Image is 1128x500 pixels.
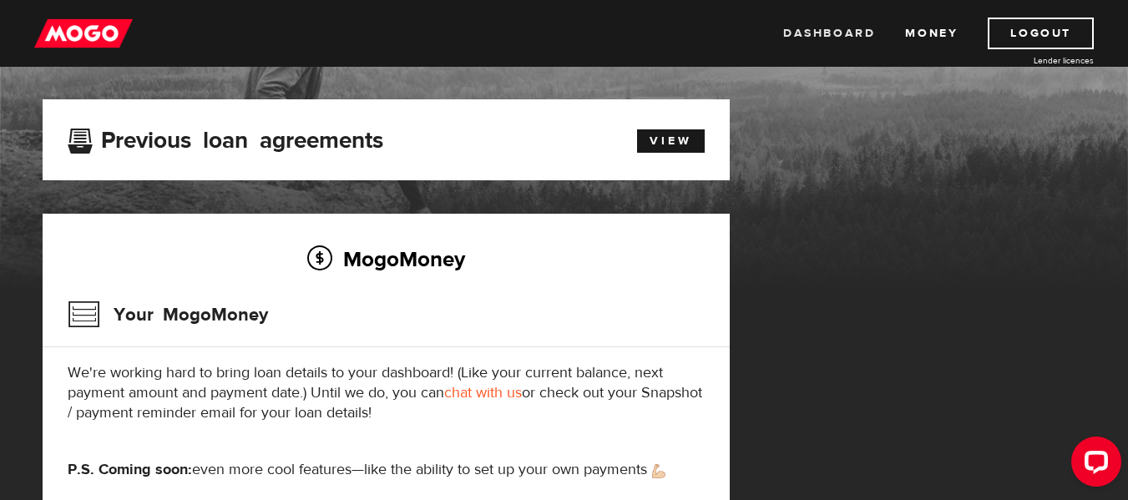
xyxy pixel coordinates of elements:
[68,460,192,479] strong: P.S. Coming soon:
[68,460,705,480] p: even more cool features—like the ability to set up your own payments
[988,18,1094,49] a: Logout
[905,18,958,49] a: Money
[969,54,1094,67] a: Lender licences
[652,464,665,478] img: strong arm emoji
[637,129,705,153] a: View
[68,363,705,423] p: We're working hard to bring loan details to your dashboard! (Like your current balance, next paym...
[1058,430,1128,500] iframe: LiveChat chat widget
[34,18,133,49] img: mogo_logo-11ee424be714fa7cbb0f0f49df9e16ec.png
[68,127,383,149] h3: Previous loan agreements
[68,241,705,276] h2: MogoMoney
[444,383,522,402] a: chat with us
[68,293,268,336] h3: Your MogoMoney
[783,18,875,49] a: Dashboard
